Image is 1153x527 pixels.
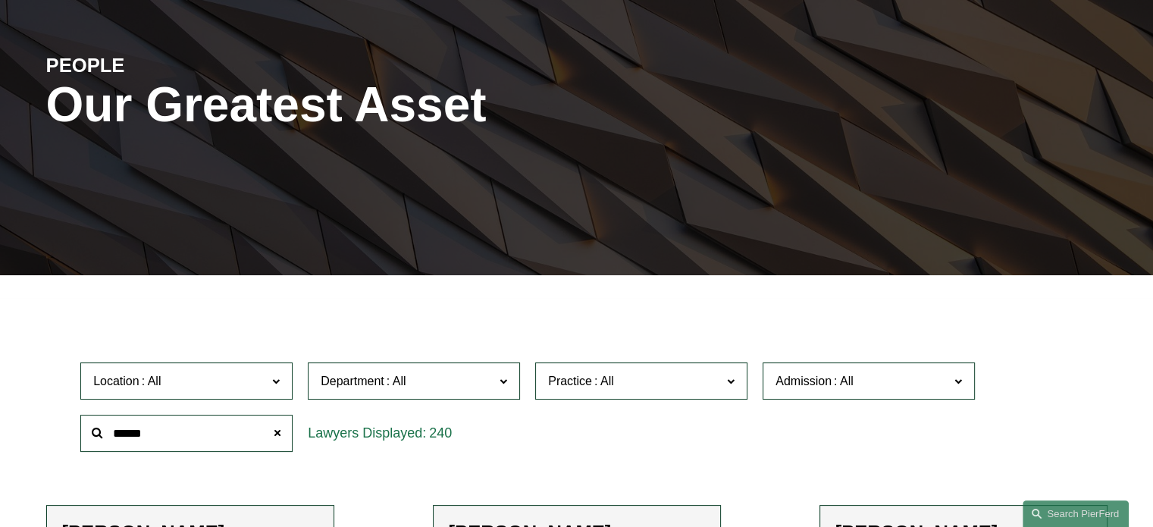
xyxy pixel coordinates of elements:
[548,375,592,387] span: Practice
[321,375,384,387] span: Department
[46,77,754,133] h1: Our Greatest Asset
[46,53,312,77] h4: PEOPLE
[93,375,139,387] span: Location
[1023,500,1129,527] a: Search this site
[429,425,452,441] span: 240
[775,375,832,387] span: Admission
